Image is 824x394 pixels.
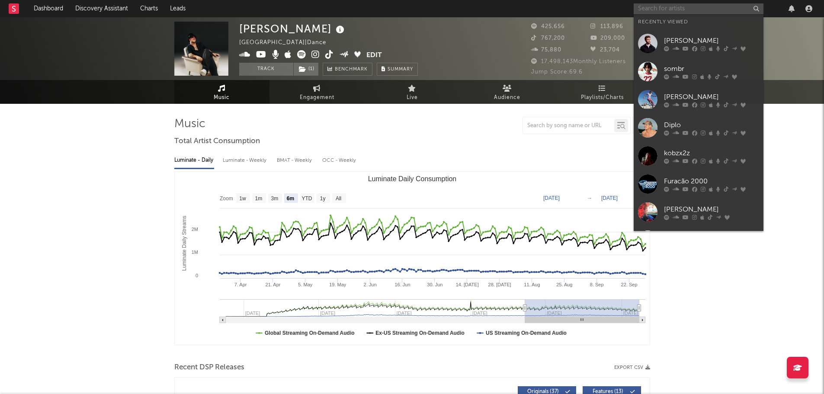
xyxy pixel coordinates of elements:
[494,93,520,103] span: Audience
[335,195,341,202] text: All
[255,195,262,202] text: 1m
[174,136,260,147] span: Total Artist Consumption
[524,282,540,287] text: 11. Aug
[239,38,336,48] div: [GEOGRAPHIC_DATA] | Dance
[329,282,346,287] text: 19. May
[174,80,269,104] a: Music
[363,282,376,287] text: 2. Jun
[366,50,382,61] button: Edit
[664,148,759,158] div: kobzx2z
[523,122,614,129] input: Search by song name or URL
[322,153,357,168] div: OCC - Weekly
[634,3,763,14] input: Search for artists
[191,250,198,255] text: 1M
[214,93,230,103] span: Music
[664,92,759,102] div: [PERSON_NAME]
[271,195,278,202] text: 3m
[634,142,763,170] a: kobzx2z
[531,24,565,29] span: 425,656
[195,273,198,278] text: 0
[590,24,623,29] span: 113,896
[664,64,759,74] div: sombr
[181,216,187,271] text: Luminate Daily Streams
[555,80,650,104] a: Playlists/Charts
[664,204,759,215] div: [PERSON_NAME]
[335,64,368,75] span: Benchmark
[581,93,624,103] span: Playlists/Charts
[590,35,625,41] span: 209,000
[531,35,565,41] span: 767,200
[601,195,618,201] text: [DATE]
[265,330,355,336] text: Global Streaming On-Demand Audio
[460,80,555,104] a: Audience
[634,198,763,226] a: [PERSON_NAME]
[174,153,214,168] div: Luminate - Daily
[265,282,280,287] text: 21. Apr
[293,63,319,76] span: ( 1 )
[531,59,626,64] span: 17,498,143 Monthly Listeners
[223,153,268,168] div: Luminate - Weekly
[556,282,572,287] text: 25. Aug
[239,63,293,76] button: Track
[394,282,410,287] text: 16. Jun
[664,176,759,186] div: Furacão 2000
[531,69,583,75] span: Jump Score: 69.6
[301,195,312,202] text: YTD
[455,282,478,287] text: 14. [DATE]
[587,195,592,201] text: →
[488,282,511,287] text: 28. [DATE]
[634,114,763,142] a: Diplo
[286,195,294,202] text: 6m
[368,175,456,183] text: Luminate Daily Consumption
[375,330,465,336] text: Ex-US Streaming On-Demand Audio
[365,80,460,104] a: Live
[320,195,325,202] text: 1y
[638,17,759,27] div: Recently Viewed
[294,63,318,76] button: (1)
[486,330,567,336] text: US Streaming On-Demand Audio
[621,282,637,287] text: 22. Sep
[634,170,763,198] a: Furacão 2000
[174,362,244,373] span: Recent DSP Releases
[590,282,603,287] text: 8. Sep
[323,63,372,76] a: Benchmark
[634,29,763,58] a: [PERSON_NAME]
[614,365,650,370] button: Export CSV
[590,47,620,53] span: 23,704
[269,80,365,104] a: Engagement
[634,86,763,114] a: [PERSON_NAME]
[277,153,314,168] div: BMAT - Weekly
[634,226,763,254] a: Gunna
[427,282,442,287] text: 30. Jun
[175,172,650,345] svg: Luminate Daily Consumption
[388,67,413,72] span: Summary
[634,58,763,86] a: sombr
[239,22,346,36] div: [PERSON_NAME]
[239,195,246,202] text: 1w
[407,93,418,103] span: Live
[531,47,561,53] span: 75,880
[191,227,198,232] text: 2M
[234,282,247,287] text: 7. Apr
[664,35,759,46] div: [PERSON_NAME]
[664,120,759,130] div: Diplo
[377,63,418,76] button: Summary
[300,93,334,103] span: Engagement
[543,195,560,201] text: [DATE]
[298,282,313,287] text: 5. May
[220,195,233,202] text: Zoom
